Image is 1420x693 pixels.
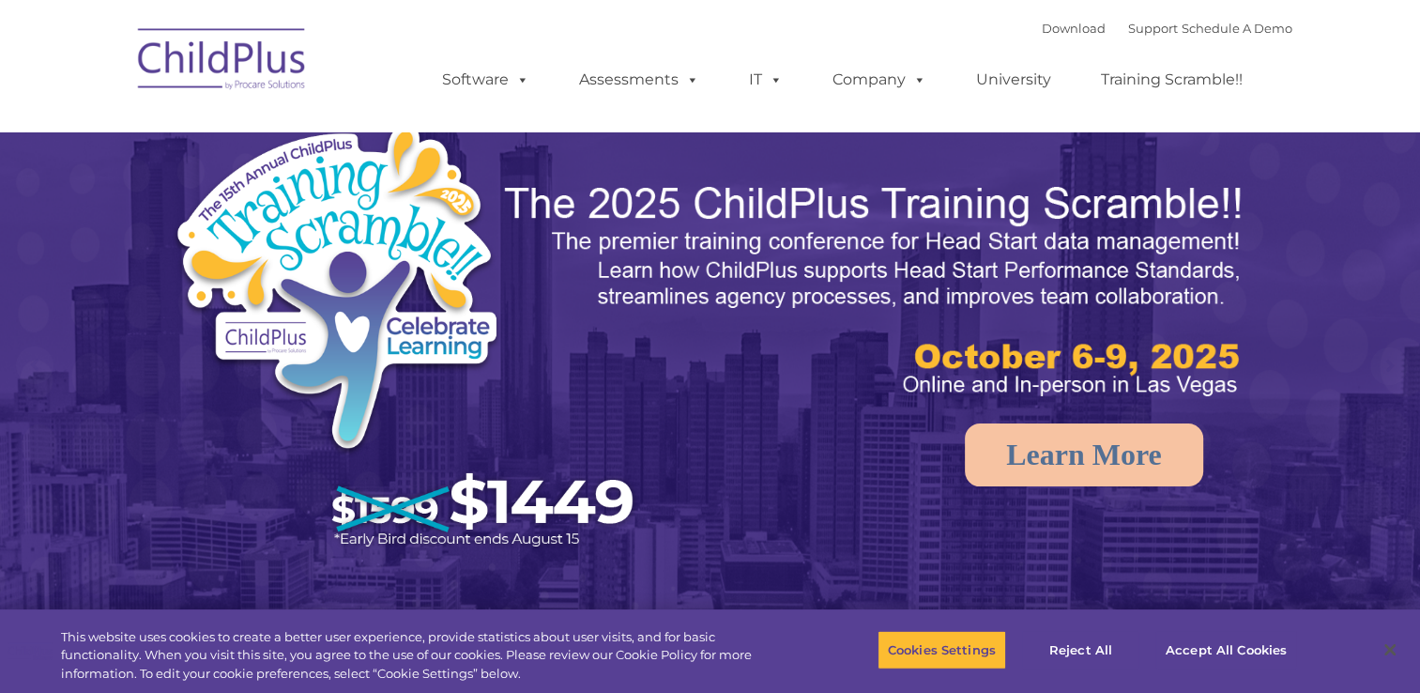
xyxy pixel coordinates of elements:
[1042,21,1106,36] a: Download
[1042,21,1292,36] font: |
[560,61,718,99] a: Assessments
[423,61,548,99] a: Software
[129,15,316,109] img: ChildPlus by Procare Solutions
[1082,61,1261,99] a: Training Scramble!!
[1369,629,1411,670] button: Close
[261,124,318,138] span: Last name
[61,628,781,684] div: This website uses cookies to create a better user experience, provide statistics about user visit...
[1182,21,1292,36] a: Schedule A Demo
[814,61,945,99] a: Company
[957,61,1070,99] a: University
[965,423,1203,486] a: Learn More
[730,61,802,99] a: IT
[1128,21,1178,36] a: Support
[261,201,341,215] span: Phone number
[878,630,1006,670] button: Cookies Settings
[1155,630,1297,670] button: Accept All Cookies
[1022,630,1139,670] button: Reject All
